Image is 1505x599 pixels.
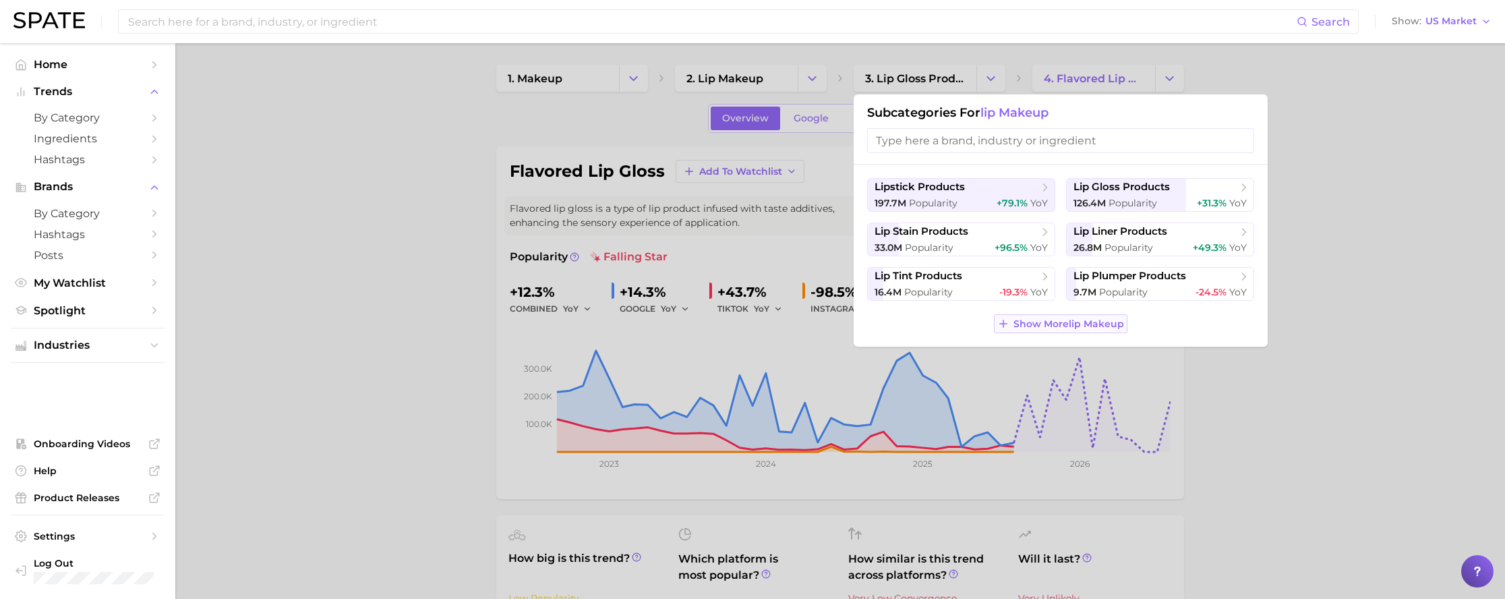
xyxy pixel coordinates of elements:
[1073,197,1106,209] span: 126.4m
[995,241,1028,254] span: +96.5%
[34,557,154,569] span: Log Out
[34,153,142,166] span: Hashtags
[34,228,142,241] span: Hashtags
[34,86,142,98] span: Trends
[11,82,165,102] button: Trends
[1197,197,1227,209] span: +31.3%
[1229,286,1247,298] span: YoY
[1099,286,1148,298] span: Popularity
[11,553,165,588] a: Log out. Currently logged in with e-mail curan@hayden.com.
[875,286,902,298] span: 16.4m
[11,245,165,266] a: Posts
[1030,241,1048,254] span: YoY
[1073,286,1096,298] span: 9.7m
[34,339,142,351] span: Industries
[1196,286,1227,298] span: -24.5%
[34,111,142,124] span: by Category
[1425,18,1477,25] span: US Market
[11,461,165,481] a: Help
[11,107,165,128] a: by Category
[1392,18,1421,25] span: Show
[1013,318,1124,330] span: Show More lip makeup
[867,267,1055,301] button: lip tint products16.4m Popularity-19.3% YoY
[875,225,968,238] span: lip stain products
[1109,197,1157,209] span: Popularity
[34,132,142,145] span: Ingredients
[34,438,142,450] span: Onboarding Videos
[127,10,1297,33] input: Search here for a brand, industry, or ingredient
[875,241,902,254] span: 33.0m
[875,197,906,209] span: 197.7m
[11,273,165,293] a: My Watchlist
[34,181,142,193] span: Brands
[13,12,85,28] img: SPATE
[1066,267,1254,301] button: lip plumper products9.7m Popularity-24.5% YoY
[34,465,142,477] span: Help
[904,286,953,298] span: Popularity
[1104,241,1153,254] span: Popularity
[1030,197,1048,209] span: YoY
[1193,241,1227,254] span: +49.3%
[11,335,165,355] button: Industries
[11,434,165,454] a: Onboarding Videos
[994,314,1127,333] button: Show Morelip makeup
[999,286,1028,298] span: -19.3%
[34,58,142,71] span: Home
[11,488,165,508] a: Product Releases
[34,492,142,504] span: Product Releases
[980,105,1049,120] span: lip makeup
[909,197,957,209] span: Popularity
[1311,16,1350,28] span: Search
[11,128,165,149] a: Ingredients
[11,526,165,546] a: Settings
[1229,241,1247,254] span: YoY
[1073,270,1186,283] span: lip plumper products
[11,224,165,245] a: Hashtags
[1066,178,1254,212] button: lip gloss products126.4m Popularity+31.3% YoY
[997,197,1028,209] span: +79.1%
[1073,241,1102,254] span: 26.8m
[11,177,165,197] button: Brands
[875,181,965,194] span: lipstick products
[11,54,165,75] a: Home
[34,530,142,542] span: Settings
[905,241,953,254] span: Popularity
[1073,225,1167,238] span: lip liner products
[1030,286,1048,298] span: YoY
[875,270,962,283] span: lip tint products
[11,203,165,224] a: by Category
[11,300,165,321] a: Spotlight
[867,223,1055,256] button: lip stain products33.0m Popularity+96.5% YoY
[1073,181,1170,194] span: lip gloss products
[867,128,1254,153] input: Type here a brand, industry or ingredient
[1388,13,1495,30] button: ShowUS Market
[867,178,1055,212] button: lipstick products197.7m Popularity+79.1% YoY
[34,207,142,220] span: by Category
[34,277,142,289] span: My Watchlist
[34,249,142,262] span: Posts
[867,105,1254,120] h1: Subcategories for
[1229,197,1247,209] span: YoY
[34,304,142,317] span: Spotlight
[1066,223,1254,256] button: lip liner products26.8m Popularity+49.3% YoY
[11,149,165,170] a: Hashtags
